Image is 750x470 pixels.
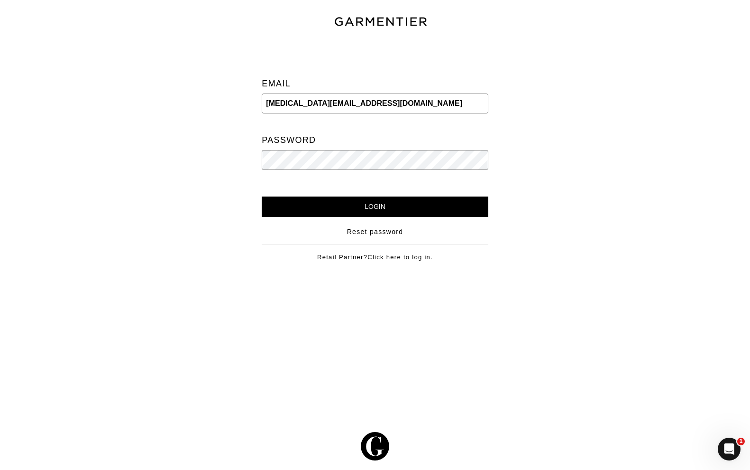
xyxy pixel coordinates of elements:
[333,16,428,28] img: garmentier-text-8466448e28d500cc52b900a8b1ac6a0b4c9bd52e9933ba870cc531a186b44329.png
[737,438,745,445] span: 1
[262,244,488,262] div: Retail Partner?
[367,254,433,261] a: Click here to log in.
[262,197,488,217] input: Login
[347,227,403,237] a: Reset password
[718,438,741,461] iframe: Intercom live chat
[262,74,291,94] label: Email
[361,432,389,461] img: g-602364139e5867ba59c769ce4266a9601a3871a1516a6a4c3533f4bc45e69684.svg
[262,131,316,150] label: Password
